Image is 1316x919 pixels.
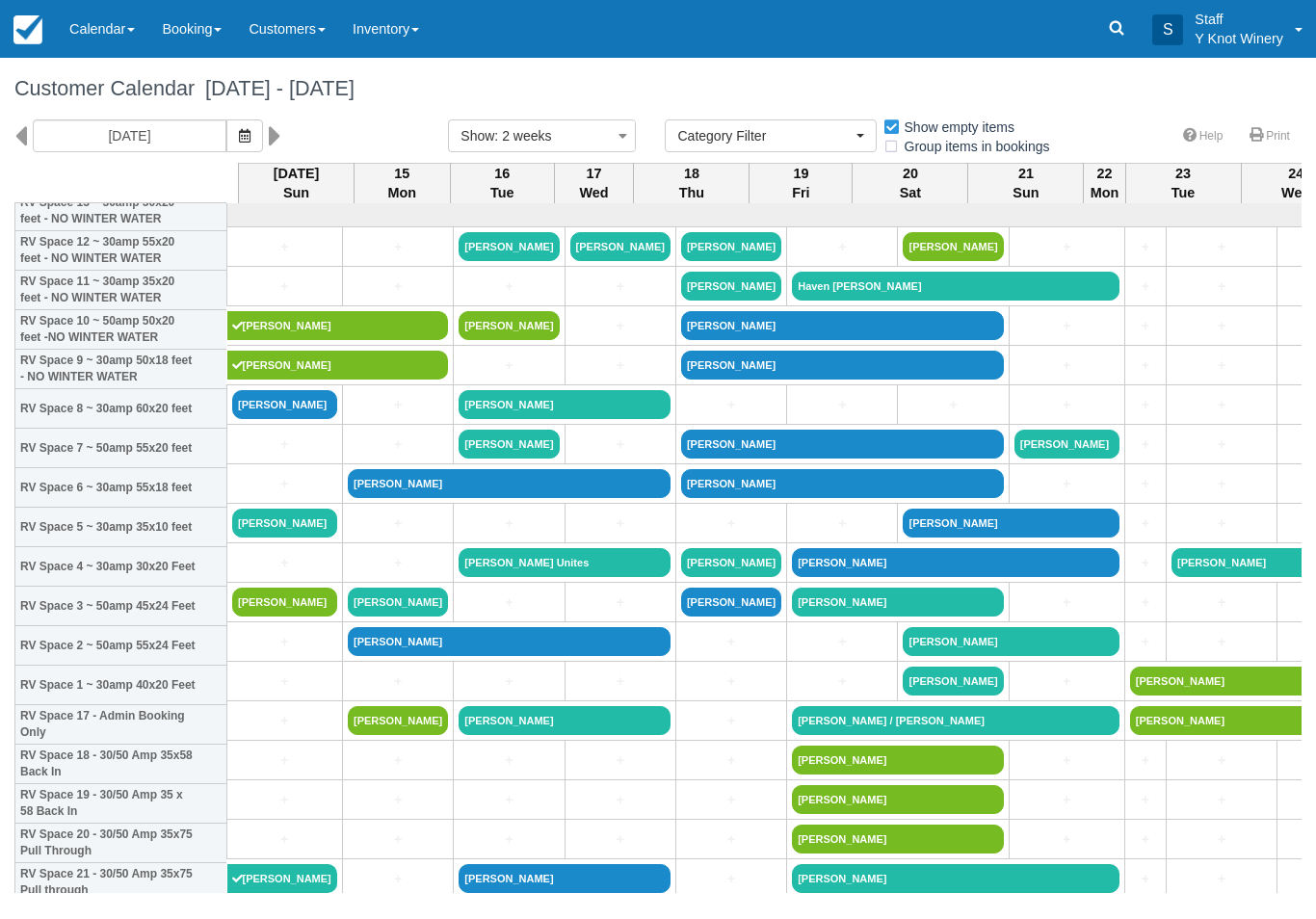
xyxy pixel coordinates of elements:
a: + [681,750,781,771]
a: + [681,790,781,810]
a: + [1130,474,1161,494]
a: + [681,395,781,415]
a: + [232,671,337,692]
a: + [459,750,559,771]
a: + [681,671,781,692]
th: 16 Tue [450,163,554,203]
a: + [1130,434,1161,455]
a: [PERSON_NAME] Unites [459,548,671,577]
a: + [1130,829,1161,850]
a: + [1171,316,1272,336]
a: + [1130,553,1161,573]
a: [PERSON_NAME] [792,785,1004,814]
a: [PERSON_NAME] [459,864,671,893]
a: + [1130,790,1161,810]
a: + [792,632,892,652]
a: + [1171,395,1272,415]
img: checkfront-main-nav-mini-logo.png [13,15,42,44]
span: : 2 weeks [494,128,551,144]
th: 23 Tue [1125,163,1241,203]
a: [PERSON_NAME] [681,469,1004,498]
a: + [570,790,671,810]
a: [PERSON_NAME] [348,627,671,656]
a: [PERSON_NAME] [681,588,781,617]
a: + [348,790,448,810]
a: + [570,434,671,455]
a: + [1171,869,1272,889]
a: + [570,750,671,771]
a: [PERSON_NAME] [903,232,1003,261]
label: Show empty items [882,113,1027,142]
a: [PERSON_NAME] [903,667,1003,696]
button: Show: 2 weeks [448,119,636,152]
th: RV Space 6 ~ 30amp 55x18 feet [15,468,227,508]
a: Print [1238,122,1302,150]
a: + [232,750,337,771]
button: Category Filter [665,119,877,152]
a: [PERSON_NAME] [232,390,337,419]
a: + [1014,592,1119,613]
a: + [459,276,559,297]
a: + [232,790,337,810]
p: Staff [1195,10,1283,29]
a: + [1171,829,1272,850]
a: + [1014,790,1119,810]
a: [PERSON_NAME] [227,864,338,893]
a: [PERSON_NAME] [232,509,337,538]
a: + [1014,355,1119,376]
th: 22 Mon [1084,163,1125,203]
a: + [681,513,781,534]
a: + [232,632,337,652]
a: + [1130,869,1161,889]
th: RV Space 20 - 30/50 Amp 35x75 Pull Through [15,824,227,863]
a: + [570,671,671,692]
a: + [232,276,337,297]
th: RV Space 18 - 30/50 Amp 35x58 Back In [15,745,227,784]
a: + [1014,395,1119,415]
a: + [348,395,448,415]
a: + [232,237,337,257]
th: RV Space 9 ~ 30amp 50x18 feet - NO WINTER WATER [15,350,227,389]
span: [DATE] - [DATE] [195,76,355,100]
a: + [681,869,781,889]
a: + [1130,395,1161,415]
a: + [570,276,671,297]
th: RV Space 17 - Admin Booking Only [15,705,227,745]
a: [PERSON_NAME] [459,311,559,340]
th: 21 Sun [968,163,1084,203]
a: [PERSON_NAME] [459,430,559,459]
a: + [792,237,892,257]
a: + [1130,355,1161,376]
span: Show empty items [882,119,1030,133]
label: Group items in bookings [882,132,1063,161]
a: + [1171,237,1272,257]
span: Show [461,128,494,144]
a: + [348,671,448,692]
th: RV Space 8 ~ 30amp 60x20 feet [15,389,227,429]
a: + [1130,276,1161,297]
p: Y Knot Winery [1195,29,1283,48]
a: [PERSON_NAME] [348,469,671,498]
a: [PERSON_NAME] [227,311,449,340]
a: + [1171,790,1272,810]
a: + [681,632,781,652]
a: [PERSON_NAME] [1014,430,1119,459]
a: + [1014,474,1119,494]
div: S [1152,14,1183,45]
a: + [1130,316,1161,336]
a: + [459,829,559,850]
th: RV Space 21 - 30/50 Amp 35x75 Pull through [15,863,227,903]
a: + [570,592,671,613]
a: + [792,671,892,692]
h1: Customer Calendar [14,77,1302,100]
a: + [1130,632,1161,652]
a: [PERSON_NAME] [232,588,337,617]
a: + [1171,355,1272,376]
a: [PERSON_NAME] [459,390,671,419]
a: + [1130,237,1161,257]
a: + [348,434,448,455]
a: + [348,750,448,771]
a: + [348,829,448,850]
a: [PERSON_NAME] [681,548,781,577]
a: + [232,553,337,573]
